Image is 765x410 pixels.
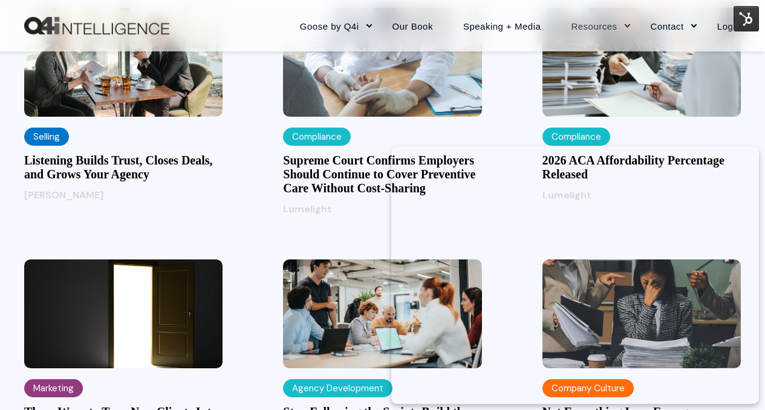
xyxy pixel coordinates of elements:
[283,128,351,146] label: Compliance
[542,128,610,146] label: Compliance
[24,189,103,201] span: [PERSON_NAME]
[734,6,759,31] img: HubSpot Tools Menu Toggle
[283,379,392,397] label: Agency Development
[24,17,169,35] a: Back to Home
[24,8,223,117] img: Listening Builds Trust, Closes Deals, and Grows Your Agency
[283,259,481,368] img: Stop Following the Script: Build the Employee Benefits Agency You Actually Want
[24,154,223,181] a: Listening Builds Trust, Closes Deals, and Grows Your Agency
[283,154,481,195] a: Supreme Court Confirms Employers Should Continue to Cover Preventive Care Without Cost-Sharing
[24,128,69,146] label: Selling
[24,17,169,35] img: Q4intelligence, LLC logo
[24,259,223,368] img: Three Ways to Turn New Clients Into Long-term Promoters
[391,146,759,404] iframe: Popup CTA
[542,8,741,117] img: 2026 ACA Affordability Percentage Released
[283,203,332,215] span: Lumelight
[283,8,481,117] img: Supreme Court Confirms Employers Should Continue to Cover Preventive Care Without Cost-Sharing
[24,379,83,397] label: Marketing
